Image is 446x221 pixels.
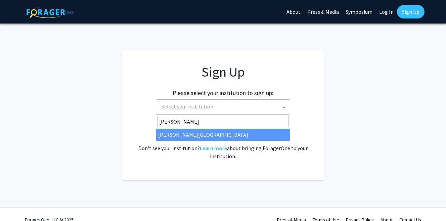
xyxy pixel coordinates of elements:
[397,5,425,18] a: Sign Up
[173,89,273,97] h2: Please select your institution to sign up:
[158,116,288,127] input: Search
[136,128,310,160] div: Already have an account? . Don't see your institution? about bringing ForagerOne to your institut...
[159,100,290,114] span: Select your institution
[156,129,290,141] li: [PERSON_NAME][GEOGRAPHIC_DATA]
[27,6,74,18] img: ForagerOne Logo
[156,99,290,115] span: Select your institution
[162,103,213,110] span: Select your institution
[200,145,227,151] a: Learn more about bringing ForagerOne to your institution
[136,64,310,80] h1: Sign Up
